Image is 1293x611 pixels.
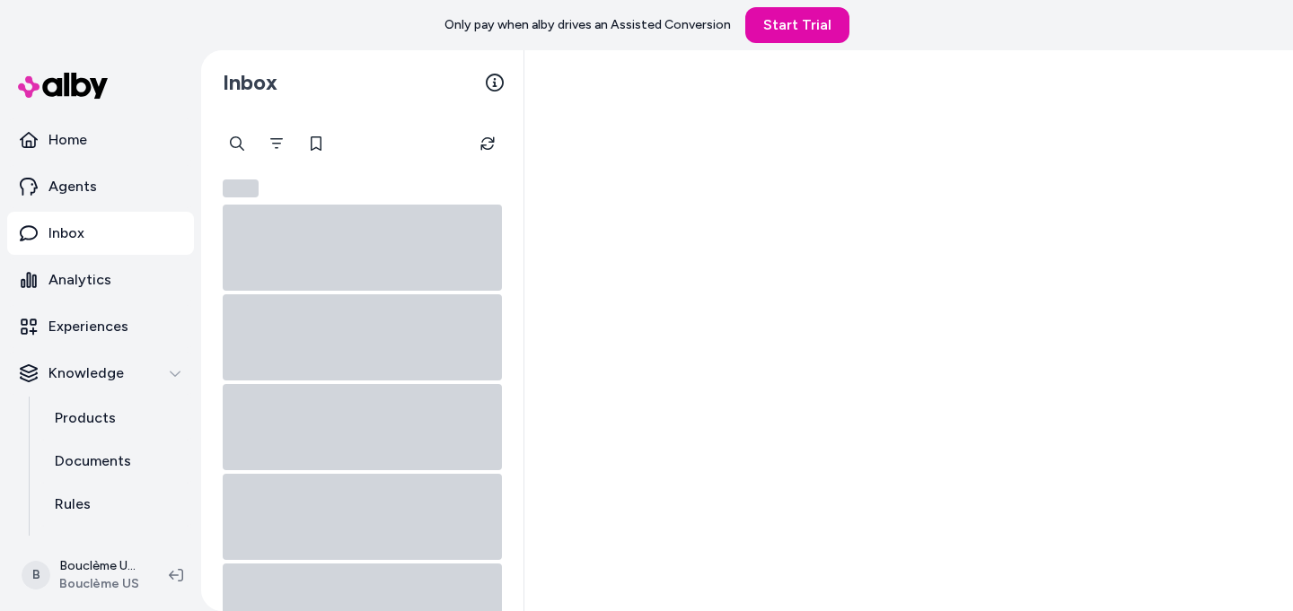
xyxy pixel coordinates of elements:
[223,69,277,96] h2: Inbox
[37,397,194,440] a: Products
[48,129,87,151] p: Home
[59,575,140,593] span: Bouclème US
[444,16,731,34] p: Only pay when alby drives an Assisted Conversion
[7,118,194,161] a: Home
[48,269,111,291] p: Analytics
[48,223,84,244] p: Inbox
[55,493,91,515] p: Rules
[37,440,194,483] a: Documents
[37,483,194,526] a: Rules
[7,305,194,348] a: Experiences
[259,126,295,161] button: Filter
[470,126,506,161] button: Refresh
[7,165,194,208] a: Agents
[18,73,108,99] img: alby Logo
[22,561,50,589] span: B
[55,450,131,472] p: Documents
[745,7,849,43] a: Start Trial
[48,176,97,197] p: Agents
[7,352,194,395] button: Knowledge
[37,526,194,569] a: Verified Q&As
[7,258,194,301] a: Analytics
[59,557,140,575] p: Bouclème US Shopify
[7,212,194,255] a: Inbox
[55,407,116,429] p: Products
[48,316,128,337] p: Experiences
[11,546,154,604] button: BBouclème US ShopifyBouclème US
[48,362,124,384] p: Knowledge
